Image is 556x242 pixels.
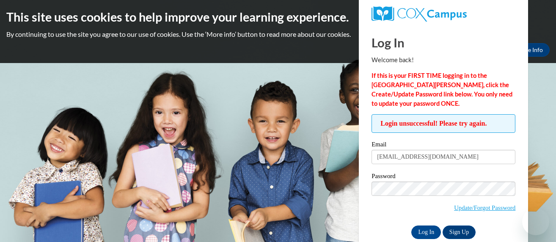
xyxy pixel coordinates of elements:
p: By continuing to use the site you agree to our use of cookies. Use the ‘More info’ button to read... [6,30,550,39]
h2: This site uses cookies to help improve your learning experience. [6,8,550,25]
label: Email [372,141,515,150]
a: More Info [510,43,550,57]
a: COX Campus [372,6,515,22]
a: Sign Up [443,225,476,239]
label: Password [372,173,515,181]
p: Welcome back! [372,55,515,65]
h1: Log In [372,34,515,51]
strong: If this is your FIRST TIME logging in to the [GEOGRAPHIC_DATA][PERSON_NAME], click the Create/Upd... [372,72,512,107]
span: Login unsuccessful! Please try again. [372,114,515,133]
input: Log In [411,225,441,239]
iframe: Button to launch messaging window [522,208,549,235]
a: Update/Forgot Password [454,204,515,211]
img: COX Campus [372,6,466,22]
